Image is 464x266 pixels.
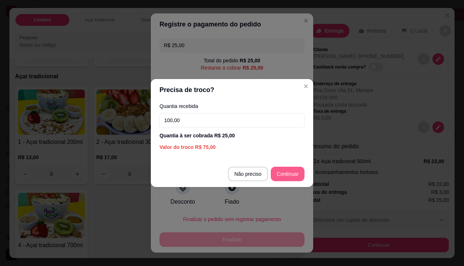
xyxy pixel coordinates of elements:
div: Valor do troco R$ 75,00 [159,144,304,151]
label: Quantia recebida [159,104,304,109]
button: Close [300,80,312,92]
header: Precisa de troco? [151,79,313,101]
div: Quantia à ser cobrada R$ 25,00 [159,132,304,139]
button: Continuar [271,167,304,181]
button: Não preciso [228,167,268,181]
